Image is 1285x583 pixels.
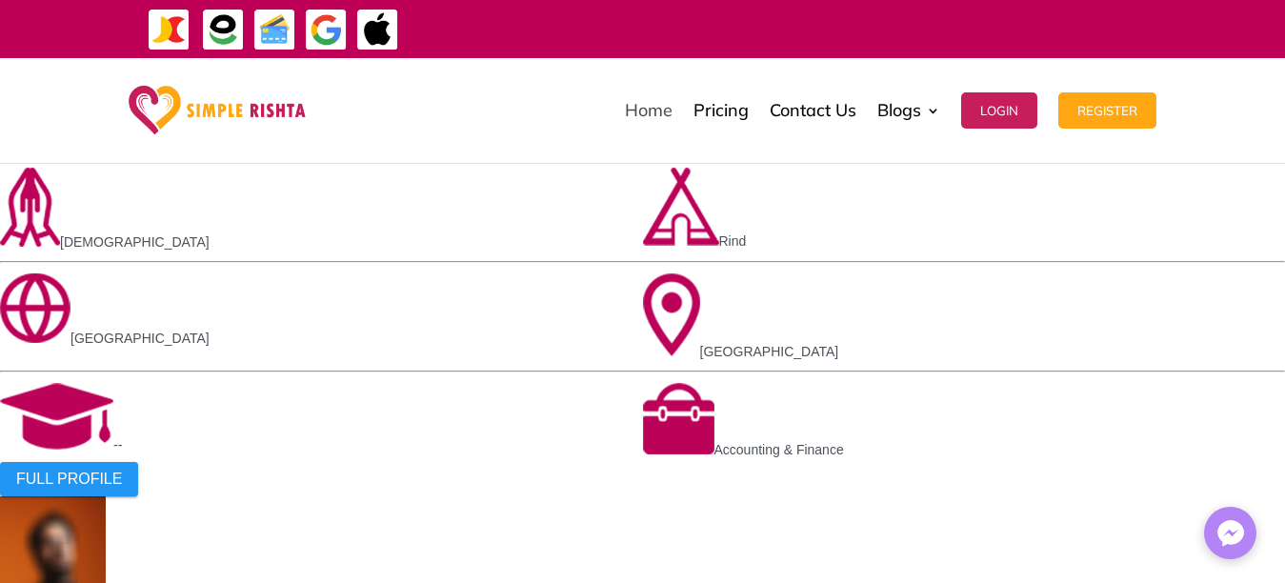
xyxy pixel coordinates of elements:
img: Credit Cards [253,9,296,51]
span: FULL PROFILE [16,471,122,488]
strong: ایزی پیسہ [860,11,902,45]
strong: جاز کیش [907,11,947,45]
a: Blogs [877,63,940,158]
img: Messenger [1212,514,1250,553]
img: GooglePay-icon [305,9,348,51]
img: ApplePay-icon [356,9,399,51]
a: Contact Us [770,63,856,158]
span: [GEOGRAPHIC_DATA] [700,344,839,359]
span: -- [113,437,122,452]
a: Login [961,63,1037,158]
span: [GEOGRAPHIC_DATA] [70,331,210,346]
button: Register [1058,92,1156,129]
button: Login [961,92,1037,129]
a: Home [625,63,673,158]
a: Register [1058,63,1156,158]
span: Rind [719,233,747,249]
span: [DEMOGRAPHIC_DATA] [60,234,210,250]
span: Accounting & Finance [714,442,844,457]
img: EasyPaisa-icon [202,9,245,51]
img: JazzCash-icon [148,9,191,51]
a: Pricing [693,63,749,158]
